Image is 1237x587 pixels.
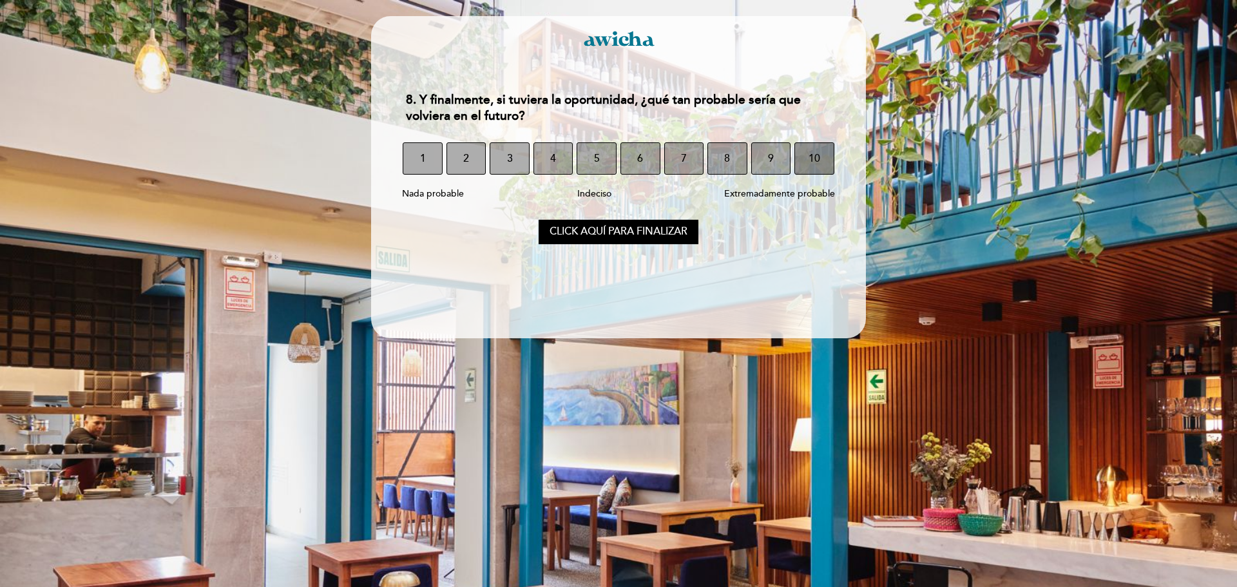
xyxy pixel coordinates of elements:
button: 1 [403,142,443,175]
button: 8 [707,142,747,175]
span: Nada probable [402,188,464,199]
span: 6 [637,140,643,177]
span: 8 [724,140,730,177]
button: 9 [751,142,791,175]
span: 3 [507,140,513,177]
button: 10 [794,142,834,175]
button: 4 [533,142,573,175]
span: Indeciso [577,188,611,199]
button: 3 [490,142,530,175]
button: 5 [577,142,617,175]
span: 5 [594,140,600,177]
span: 9 [768,140,774,177]
div: 8. Y finalmente, si tuviera la oportunidad, ¿qué tan probable sería que volviera en el futuro? [396,84,841,132]
span: 4 [550,140,556,177]
button: Click aquí para finalizar [539,220,698,244]
span: 2 [463,140,469,177]
button: 7 [664,142,704,175]
button: 2 [446,142,486,175]
button: 6 [620,142,660,175]
img: header_1743609320.png [573,29,664,51]
span: 10 [809,140,820,177]
span: 1 [420,140,426,177]
span: 7 [681,140,687,177]
span: Extremadamente probable [724,188,835,199]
